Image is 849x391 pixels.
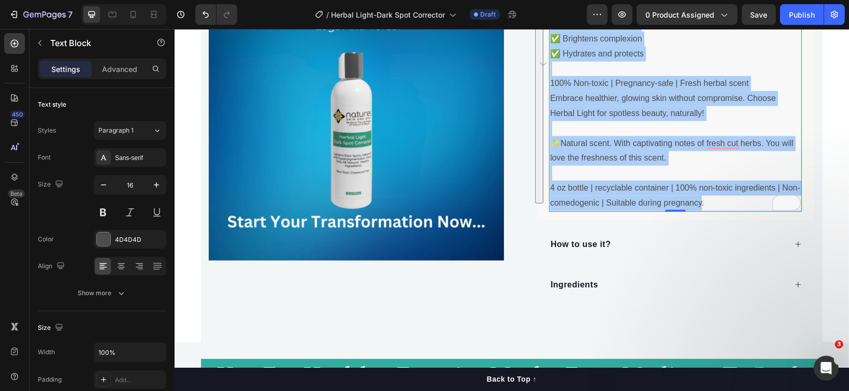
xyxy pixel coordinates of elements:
div: Size [38,178,65,192]
button: Show more [38,284,166,302]
div: Styles [38,126,56,135]
div: Publish [789,9,815,20]
div: Padding [38,375,62,384]
p: Settings [51,64,80,75]
span: 3 [835,340,843,349]
img: tab_keywords_by_traffic_grey.svg [103,60,111,68]
div: Add... [115,375,164,385]
span: Draft [480,10,496,19]
button: 7 [4,4,77,25]
div: Domain: [DOMAIN_NAME] [27,27,114,35]
p: 100% Non-toxic | Pregnancy-safe | Fresh herbal scent [376,47,626,62]
p: Ingredients [376,250,424,262]
p: 4 oz bottle | recyclable container | 100% non-toxic ingredients | Non-comedogenic | Suitable duri... [376,152,626,182]
img: tab_domain_overview_orange.svg [28,60,36,68]
input: Auto [94,343,166,361]
p: How to use it? [376,209,436,222]
div: Keywords by Traffic [114,61,175,68]
div: Domain Overview [39,61,93,68]
p: Embrace healthier, glowing skin without compromise. Choose Herbal Light for spotless beauty, natu... [376,62,626,92]
div: Font [38,153,51,162]
p: Text Block [50,37,138,49]
p: Advanced [102,64,137,75]
div: v 4.0.25 [29,17,51,25]
span: Herbal Light-Dark Spot Corrector [331,9,445,20]
div: 450 [10,110,25,119]
span: 0 product assigned [645,9,714,20]
button: 0 product assigned [637,4,738,25]
div: Sans-serif [115,153,164,163]
div: Text style [38,100,66,109]
img: logo_orange.svg [17,17,25,25]
iframe: To enrich screen reader interactions, please activate Accessibility in Grammarly extension settings [175,29,849,391]
div: Undo/Redo [195,4,237,25]
button: Paragraph 1 [94,121,166,140]
span: Save [751,10,768,19]
iframe: Intercom live chat [814,356,839,381]
p: ✨Natural scent. With captivating notes of fresh cut herbs. You will love the freshness of this sc... [376,107,626,137]
div: Align [38,259,67,273]
span: Paragraph 1 [98,126,134,135]
div: Beta [8,190,25,198]
div: 4D4D4D [115,235,164,244]
p: ✅ Brightens complexion [376,3,626,18]
div: Back to Top ↑ [312,345,362,356]
div: Color [38,235,54,244]
button: Save [742,4,776,25]
p: ✅ Hydrates and protects [376,18,626,33]
div: Width [38,347,55,357]
button: Publish [780,4,824,25]
img: website_grey.svg [17,27,25,35]
div: Size [38,321,65,335]
p: 7 [68,8,73,21]
div: Show more [78,288,126,298]
span: / [326,9,329,20]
